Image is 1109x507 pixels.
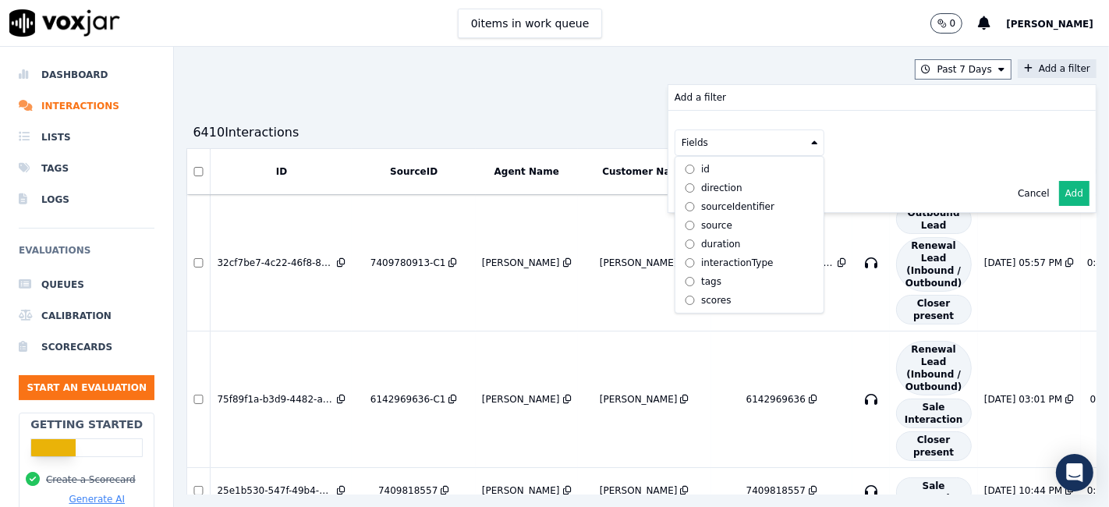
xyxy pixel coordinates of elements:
[1059,181,1090,206] button: Add
[19,153,154,184] a: Tags
[701,182,742,194] div: direction
[746,393,806,406] div: 6142969636
[217,484,334,497] div: 25e1b530-547f-49b4-b5b2-ca27abfcad5e
[276,165,287,178] button: ID
[19,184,154,215] a: Logs
[685,202,695,212] input: sourceIdentifier
[675,129,824,156] button: Fields
[701,275,721,288] div: tags
[19,375,154,400] button: Start an Evaluation
[378,484,438,497] div: 7409818557
[896,399,972,428] span: Sale Interaction
[984,257,1062,269] div: [DATE] 05:57 PM
[950,17,956,30] p: 0
[896,295,972,324] span: Closer present
[217,393,334,406] div: 75f89f1a-b3d9-4482-a44f-b6f29530a027
[701,294,732,307] div: scores
[494,165,559,178] button: Agent Name
[217,257,334,269] div: 32cf7be7-4c22-46f8-8b18-1b564a22157a
[19,300,154,331] a: Calibration
[30,417,143,432] h2: Getting Started
[600,257,678,269] div: [PERSON_NAME]
[19,269,154,300] a: Queues
[685,239,695,250] input: duration
[482,484,560,497] div: [PERSON_NAME]
[390,165,438,178] button: SourceID
[1056,454,1093,491] div: Open Intercom Messenger
[896,477,972,507] span: Sale Interaction
[482,257,560,269] div: [PERSON_NAME]
[1006,14,1109,33] button: [PERSON_NAME]
[930,13,963,34] button: 0
[370,257,446,269] div: 7409780913-C1
[600,484,678,497] div: [PERSON_NAME]
[46,473,136,486] button: Create a Scorecard
[701,200,774,213] div: sourceIdentifier
[19,59,154,90] a: Dashboard
[19,241,154,269] h6: Evaluations
[1018,187,1050,200] button: Cancel
[685,221,695,231] input: source
[701,163,710,175] div: id
[1018,59,1097,78] button: Add a filterAdd a filter Fields id direction sourceIdentifier source duration interactionType tag...
[701,219,732,232] div: source
[9,9,120,37] img: voxjar logo
[896,237,972,292] span: Renewal Lead (Inbound / Outbound)
[896,341,972,395] span: Renewal Lead (Inbound / Outbound)
[984,484,1062,497] div: [DATE] 10:44 PM
[1006,19,1093,30] span: [PERSON_NAME]
[482,393,560,406] div: [PERSON_NAME]
[685,296,695,306] input: scores
[600,393,678,406] div: [PERSON_NAME]
[19,122,154,153] a: Lists
[458,9,603,38] button: 0items in work queue
[370,393,446,406] div: 6142969636-C1
[701,238,741,250] div: duration
[19,331,154,363] a: Scorecards
[701,257,773,269] div: interactionType
[685,277,695,287] input: tags
[746,484,806,497] div: 7409818557
[896,431,972,461] span: Closer present
[984,393,1062,406] div: [DATE] 03:01 PM
[685,165,695,175] input: id
[896,204,972,234] span: Outbound Lead
[19,90,154,122] a: Interactions
[602,165,686,178] button: Customer Name
[675,91,726,104] p: Add a filter
[685,258,695,268] input: interactionType
[930,13,979,34] button: 0
[193,123,299,142] div: 6410 Interaction s
[685,183,695,193] input: direction
[915,59,1012,80] button: Past 7 Days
